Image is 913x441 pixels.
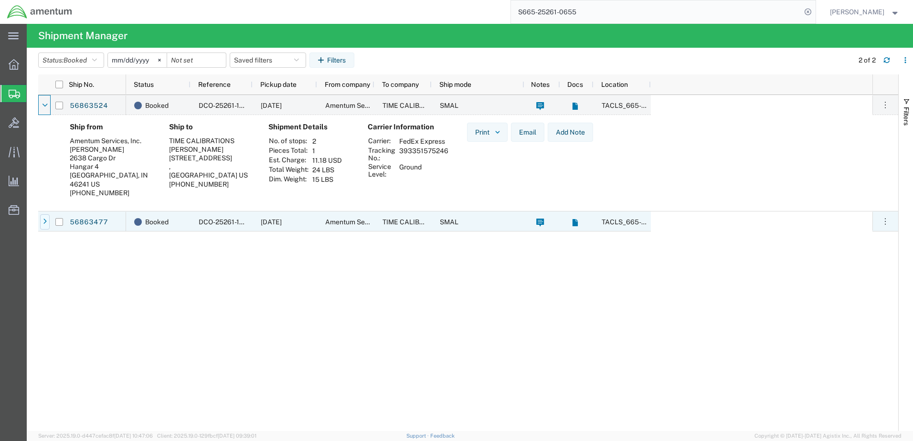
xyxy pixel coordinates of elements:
[440,102,458,109] span: SMAL
[268,156,309,165] th: Est. Charge:
[134,81,154,88] span: Status
[368,123,444,131] h4: Carrier Information
[38,433,153,439] span: Server: 2025.19.0-d447cefac8f
[511,123,544,142] button: Email
[268,136,309,146] th: No. of stops:
[114,433,153,439] span: [DATE] 10:47:06
[396,146,452,162] td: 393351575246
[198,81,231,88] span: Reference
[38,52,104,68] button: Status:Booked
[859,55,876,65] div: 2 of 2
[396,136,452,146] td: FedEx Express
[38,24,127,48] h4: Shipment Manager
[467,123,508,142] button: Print
[309,175,345,184] td: 15 LBS
[145,212,169,232] span: Booked
[368,136,396,146] th: Carrier:
[601,81,628,88] span: Location
[169,136,253,145] div: TIME CALIBRATIONS
[309,52,354,68] button: Filters
[157,433,256,439] span: Client: 2025.19.0-129fbcf
[382,81,419,88] span: To company
[830,7,884,17] span: Christopher Daunoras
[368,162,396,178] th: Service Level:
[169,123,253,131] h4: Ship to
[309,136,345,146] td: 2
[754,432,902,440] span: Copyright © [DATE]-[DATE] Agistix Inc., All Rights Reserved
[70,162,154,171] div: Hangar 4
[261,102,282,109] span: 09/18/2025
[406,433,430,439] a: Support
[69,98,108,114] a: 56863524
[309,165,345,175] td: 24 LBS
[169,162,253,171] div: ,
[567,81,583,88] span: Docs
[382,218,448,226] span: TIME CALIBRATIONS
[70,154,154,162] div: 2638 Cargo Dr
[167,53,226,67] input: Not set
[902,107,910,126] span: Filters
[440,218,458,226] span: SMAL
[309,156,345,165] td: 11.18 USD
[368,146,396,162] th: Tracking No.:
[325,218,397,226] span: Amentum Services, Inc.
[169,145,253,154] div: [PERSON_NAME]
[70,136,154,145] div: Amentum Services, Inc.
[7,5,73,19] img: logo
[218,433,256,439] span: [DATE] 09:39:01
[325,81,370,88] span: From company
[169,171,253,179] div: [GEOGRAPHIC_DATA] US
[64,56,87,64] span: Booked
[268,165,309,175] th: Total Weight:
[325,102,397,109] span: Amentum Services, Inc.
[602,102,781,109] span: TACLS_665-Indianapolis, IN
[531,81,550,88] span: Notes
[69,81,94,88] span: Ship No.
[430,433,455,439] a: Feedback
[199,218,261,226] span: DCO-25261-168363
[511,0,801,23] input: Search for shipment number, reference number
[602,218,781,226] span: TACLS_665-Indianapolis, IN
[70,171,154,188] div: [GEOGRAPHIC_DATA], IN 46241 US
[493,128,502,136] img: dropdown
[70,145,154,154] div: [PERSON_NAME]
[382,102,448,109] span: TIME CALIBRATIONS
[268,175,309,184] th: Dim. Weight:
[439,81,471,88] span: Ship mode
[108,53,167,67] input: Not set
[548,123,593,142] button: Add Note
[268,123,352,131] h4: Shipment Details
[69,215,108,230] a: 56863477
[169,180,253,189] div: [PHONE_NUMBER]
[70,123,154,131] h4: Ship from
[260,81,297,88] span: Pickup date
[199,102,261,109] span: DCO-25261-168363
[145,95,169,115] span: Booked
[268,146,309,156] th: Pieces Total:
[261,218,282,226] span: 09/18/2025
[396,162,452,178] td: Ground
[230,52,306,68] button: Saved filters
[169,154,253,162] div: [STREET_ADDRESS]
[70,189,154,197] div: [PHONE_NUMBER]
[829,6,900,18] button: [PERSON_NAME]
[309,146,345,156] td: 1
